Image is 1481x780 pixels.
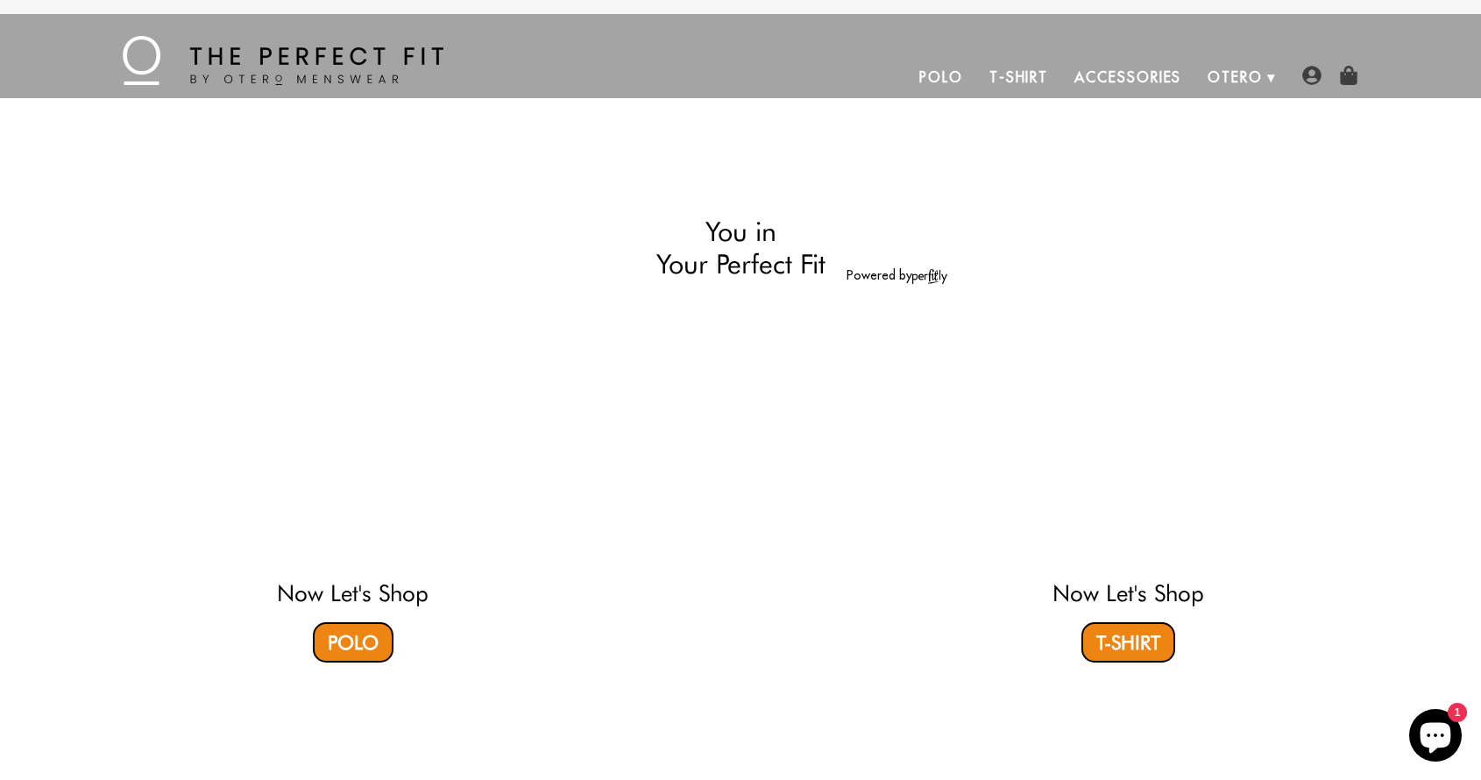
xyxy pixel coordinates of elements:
[1081,622,1175,663] a: T-Shirt
[976,56,1061,98] a: T-Shirt
[847,267,947,283] a: Powered by
[313,622,393,663] a: Polo
[912,269,947,284] img: perfitly-logo_73ae6c82-e2e3-4a36-81b1-9e913f6ac5a1.png
[906,56,976,98] a: Polo
[534,216,947,280] h2: You in Your Perfect Fit
[1339,66,1358,85] img: shopping-bag-icon.png
[1061,56,1194,98] a: Accessories
[1052,579,1204,606] a: Now Let's Shop
[1194,56,1276,98] a: Otero
[1404,709,1467,766] inbox-online-store-chat: Shopify online store chat
[1302,66,1322,85] img: user-account-icon.png
[277,579,429,606] a: Now Let's Shop
[123,36,443,85] img: The Perfect Fit - by Otero Menswear - Logo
